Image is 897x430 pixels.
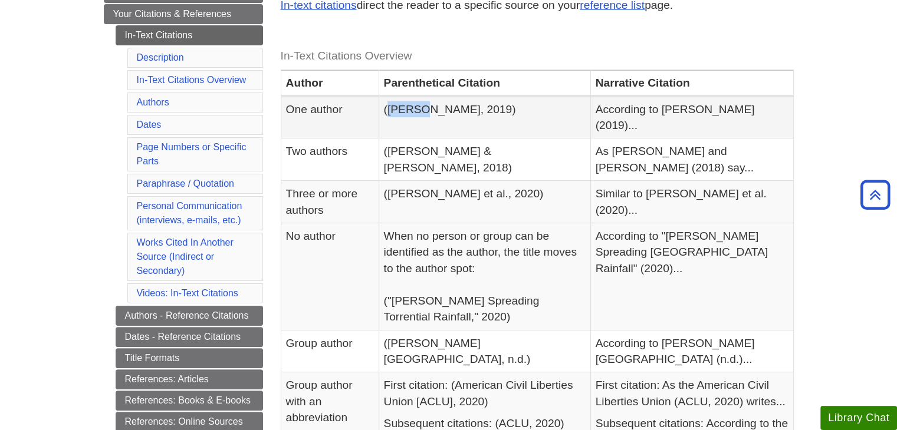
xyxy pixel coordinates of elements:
a: In-Text Citations Overview [137,75,247,85]
td: According to [PERSON_NAME] (2019)... [590,96,793,138]
td: ([PERSON_NAME] & [PERSON_NAME], 2018) [379,138,590,181]
td: Two authors [281,138,379,181]
button: Library Chat [820,406,897,430]
p: First citation: (American Civil Liberties Union [ACLU], 2020) [384,377,586,409]
a: Paraphrase / Quotation [137,178,234,188]
td: Similar to [PERSON_NAME] et al. (2020)... [590,181,793,223]
caption: In-Text Citations Overview [281,43,794,70]
a: Videos: In-Text Citations [137,288,238,298]
a: Title Formats [116,348,263,368]
td: According to [PERSON_NAME][GEOGRAPHIC_DATA] (n.d.)... [590,330,793,372]
a: Back to Top [856,187,894,203]
td: Group author [281,330,379,372]
a: Dates - Reference Citations [116,327,263,347]
td: As [PERSON_NAME] and [PERSON_NAME] (2018) say... [590,138,793,181]
a: Authors - Reference Citations [116,306,263,326]
td: Three or more authors [281,181,379,223]
td: ([PERSON_NAME], 2019) [379,96,590,138]
td: ([PERSON_NAME][GEOGRAPHIC_DATA], n.d.) [379,330,590,372]
a: Works Cited In Another Source (Indirect or Secondary) [137,237,234,276]
a: Description [137,52,184,62]
td: One author [281,96,379,138]
td: ([PERSON_NAME] et al., 2020) [379,181,590,223]
th: Author [281,70,379,96]
a: Authors [137,97,169,107]
span: Your Citations & References [113,9,231,19]
th: Narrative Citation [590,70,793,96]
p: First citation: As the American Civil Liberties Union (ACLU, 2020) writes... [596,377,788,409]
td: According to "[PERSON_NAME] Spreading [GEOGRAPHIC_DATA] Rainfall" (2020)... [590,223,793,330]
th: Parenthetical Citation [379,70,590,96]
a: References: Books & E-books [116,391,263,411]
a: Page Numbers or Specific Parts [137,142,247,166]
a: In-Text Citations [116,25,263,45]
a: Personal Communication(interviews, e-mails, etc.) [137,201,242,225]
td: No author [281,223,379,330]
a: References: Articles [116,369,263,389]
td: When no person or group can be identified as the author, the title moves to the author spot: ("[P... [379,223,590,330]
a: Dates [137,120,162,130]
a: Your Citations & References [104,4,263,24]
